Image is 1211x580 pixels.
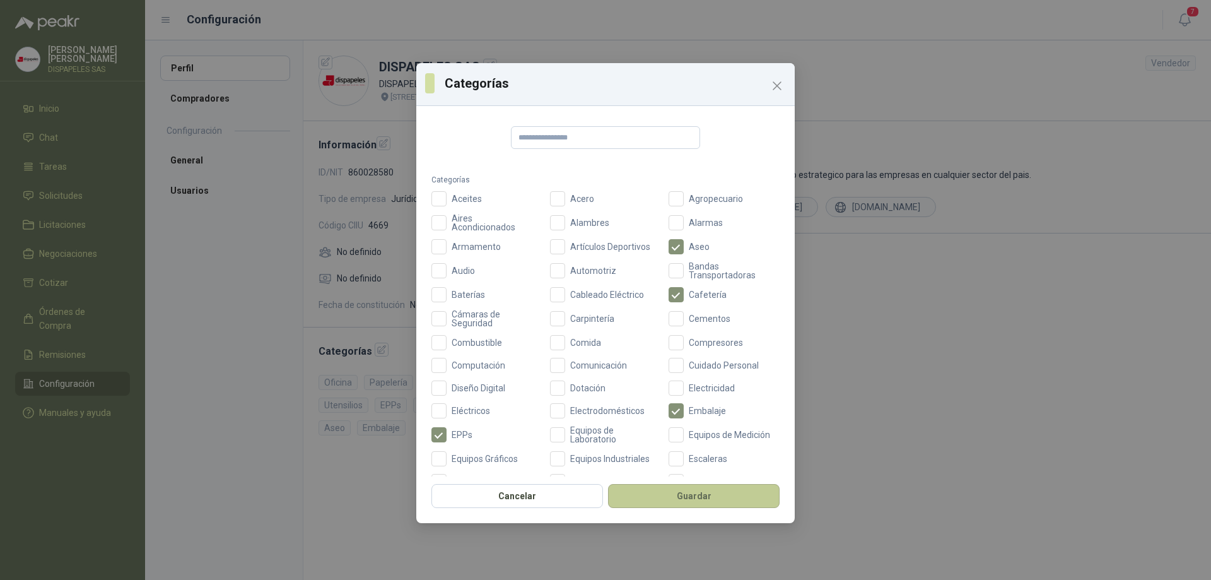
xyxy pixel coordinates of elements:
span: Diseño Digital [447,384,510,393]
h3: Categorías [445,74,786,93]
span: Equipos de Medición [684,430,775,439]
span: Alarmas [684,218,728,227]
span: Combustible [447,338,507,347]
span: Bandas Transportadoras [684,262,780,280]
span: Compresores [684,338,748,347]
span: Embalaje [684,406,731,415]
span: Equipos de Laboratorio [565,426,661,444]
label: Categorías [431,174,780,186]
span: Computación [447,361,510,370]
span: Equipos Gráficos [447,454,523,463]
span: Equipos Industriales [565,454,655,463]
span: Baterías [447,290,490,299]
span: Aseo [684,242,715,251]
span: Eléctricos [447,406,495,415]
span: Alambres [565,218,614,227]
span: Agropecuario [684,194,748,203]
span: Aceites [447,194,487,203]
span: Aires Acondicionados [447,214,542,232]
span: Dotación [565,384,611,393]
span: Cementos [684,314,735,323]
span: Artículos Deportivos [565,242,655,251]
span: Cafetería [684,290,732,299]
span: Comunicación [565,361,632,370]
span: Cámaras de Seguridad [447,310,542,328]
span: Acero [565,194,599,203]
span: Cableado Eléctrico [565,290,649,299]
button: Cancelar [431,484,603,508]
span: EPPs [447,430,477,439]
span: Audio [447,266,480,275]
button: Close [767,76,787,96]
span: Comida [565,338,606,347]
span: Automotriz [565,266,621,275]
span: Carpintería [565,314,619,323]
span: Electricidad [684,384,740,393]
span: Electrodomésticos [565,406,650,415]
span: Cuidado Personal [684,361,764,370]
span: Armamento [447,242,506,251]
button: Guardar [608,484,780,508]
span: Escaleras [684,454,732,463]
